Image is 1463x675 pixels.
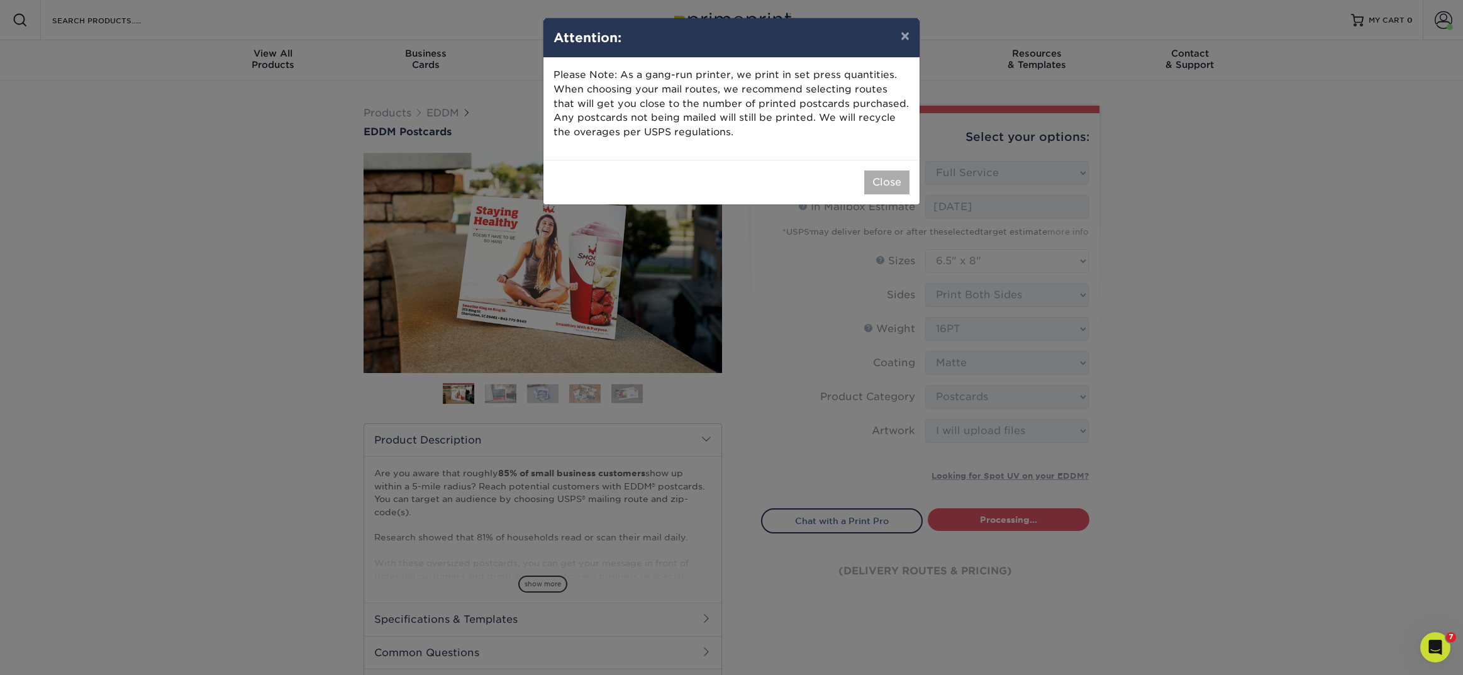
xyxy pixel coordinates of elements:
h4: Attention: [553,28,910,47]
span: 7 [1446,632,1456,642]
p: Please Note: As a gang-run printer, we print in set press quantities. When choosing your mail rou... [553,68,910,140]
button: × [891,18,920,53]
iframe: Intercom live chat [1420,632,1450,662]
button: Close [864,170,910,194]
